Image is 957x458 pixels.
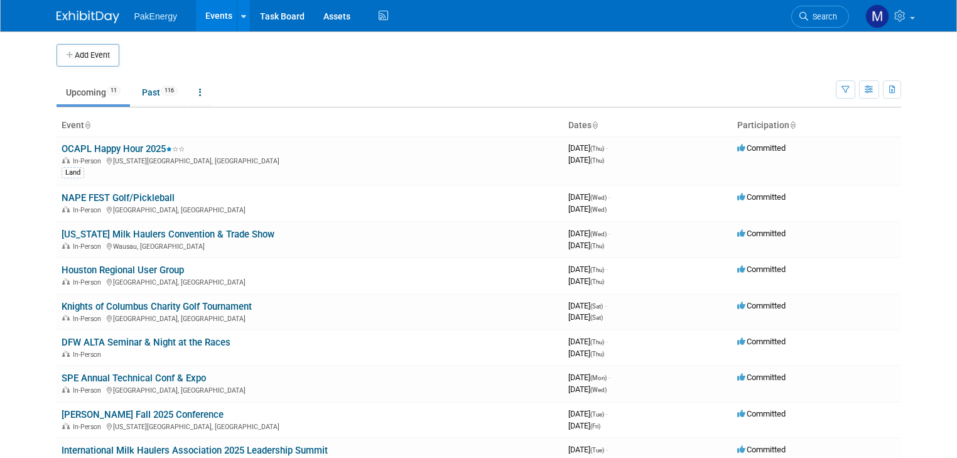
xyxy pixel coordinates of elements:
[590,145,604,152] span: (Thu)
[73,351,105,359] span: In-Person
[590,314,603,321] span: (Sat)
[73,315,105,323] span: In-Person
[73,206,105,214] span: In-Person
[62,192,175,204] a: NAPE FEST Golf/Pickleball
[568,337,608,346] span: [DATE]
[590,157,604,164] span: (Thu)
[568,229,610,238] span: [DATE]
[62,243,70,249] img: In-Person Event
[62,384,558,395] div: [GEOGRAPHIC_DATA], [GEOGRAPHIC_DATA]
[62,386,70,393] img: In-Person Event
[62,241,558,251] div: Wausau, [GEOGRAPHIC_DATA]
[608,192,610,202] span: -
[132,80,187,104] a: Past116
[57,115,563,136] th: Event
[605,301,607,310] span: -
[62,373,206,384] a: SPE Annual Technical Conf & Expo
[62,301,252,312] a: Knights of Columbus Charity Golf Tournament
[62,157,70,163] img: In-Person Event
[590,243,604,249] span: (Thu)
[568,301,607,310] span: [DATE]
[62,229,274,240] a: [US_STATE] Milk Haulers Convention & Trade Show
[568,143,608,153] span: [DATE]
[62,276,558,286] div: [GEOGRAPHIC_DATA], [GEOGRAPHIC_DATA]
[568,155,604,165] span: [DATE]
[563,115,732,136] th: Dates
[737,143,786,153] span: Committed
[568,276,604,286] span: [DATE]
[737,445,786,454] span: Committed
[62,264,184,276] a: Houston Regional User Group
[737,301,786,310] span: Committed
[606,409,608,418] span: -
[608,229,610,238] span: -
[590,411,604,418] span: (Tue)
[134,11,177,21] span: PakEnergy
[62,204,558,214] div: [GEOGRAPHIC_DATA], [GEOGRAPHIC_DATA]
[73,278,105,286] span: In-Person
[737,409,786,418] span: Committed
[590,206,607,213] span: (Wed)
[590,266,604,273] span: (Thu)
[62,155,558,165] div: [US_STATE][GEOGRAPHIC_DATA], [GEOGRAPHIC_DATA]
[568,312,603,322] span: [DATE]
[62,167,84,178] div: Land
[57,44,119,67] button: Add Event
[62,351,70,357] img: In-Person Event
[568,349,604,358] span: [DATE]
[62,409,224,420] a: [PERSON_NAME] Fall 2025 Conference
[62,421,558,431] div: [US_STATE][GEOGRAPHIC_DATA], [GEOGRAPHIC_DATA]
[568,373,610,382] span: [DATE]
[865,4,889,28] img: Mary Walker
[732,115,901,136] th: Participation
[57,11,119,23] img: ExhibitDay
[57,80,130,104] a: Upcoming11
[161,86,178,95] span: 116
[590,231,607,237] span: (Wed)
[590,423,600,430] span: (Fri)
[808,12,837,21] span: Search
[789,120,796,130] a: Sort by Participation Type
[590,303,603,310] span: (Sat)
[568,204,607,214] span: [DATE]
[62,445,328,456] a: International Milk Haulers Association 2025 Leadership Summit
[568,192,610,202] span: [DATE]
[568,384,607,394] span: [DATE]
[62,206,70,212] img: In-Person Event
[62,337,230,348] a: DFW ALTA Seminar & Night at the Races
[568,421,600,430] span: [DATE]
[606,264,608,274] span: -
[568,409,608,418] span: [DATE]
[608,373,610,382] span: -
[590,339,604,346] span: (Thu)
[737,192,786,202] span: Committed
[568,264,608,274] span: [DATE]
[737,229,786,238] span: Committed
[791,6,849,28] a: Search
[590,351,604,357] span: (Thu)
[606,143,608,153] span: -
[568,241,604,250] span: [DATE]
[590,447,604,454] span: (Tue)
[107,86,121,95] span: 11
[62,143,185,155] a: OCAPL Happy Hour 2025
[73,243,105,251] span: In-Person
[73,157,105,165] span: In-Person
[606,337,608,346] span: -
[62,278,70,285] img: In-Person Event
[568,445,608,454] span: [DATE]
[606,445,608,454] span: -
[73,386,105,395] span: In-Person
[590,278,604,285] span: (Thu)
[592,120,598,130] a: Sort by Start Date
[62,313,558,323] div: [GEOGRAPHIC_DATA], [GEOGRAPHIC_DATA]
[62,315,70,321] img: In-Person Event
[737,373,786,382] span: Committed
[73,423,105,431] span: In-Person
[590,374,607,381] span: (Mon)
[590,194,607,201] span: (Wed)
[737,264,786,274] span: Committed
[590,386,607,393] span: (Wed)
[84,120,90,130] a: Sort by Event Name
[737,337,786,346] span: Committed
